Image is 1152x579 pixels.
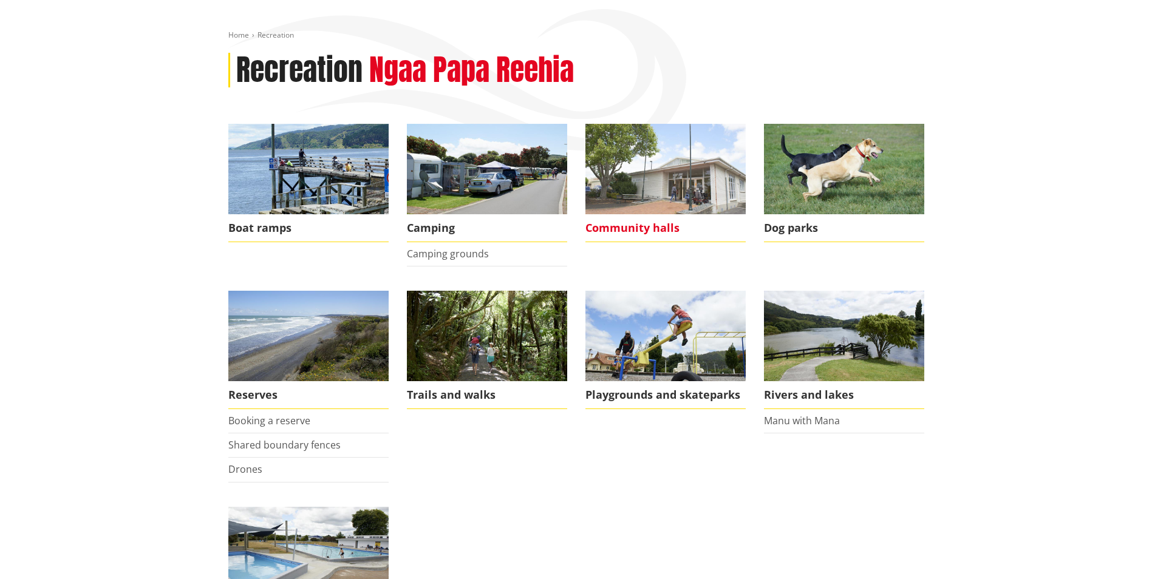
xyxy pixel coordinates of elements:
[407,124,567,242] a: camping-ground-v2 Camping
[228,124,389,242] a: Port Waikato council maintained boat ramp Boat ramps
[585,124,746,242] a: Ngaruawahia Memorial Hall Community halls
[585,381,746,409] span: Playgrounds and skateparks
[1096,528,1140,572] iframe: Messenger Launcher
[585,291,746,409] a: A family enjoying a playground in Ngaruawahia Playgrounds and skateparks
[236,53,363,88] h1: Recreation
[228,214,389,242] span: Boat ramps
[369,53,574,88] h2: Ngaa Papa Reehia
[407,381,567,409] span: Trails and walks
[228,124,389,214] img: Port Waikato boat ramp
[228,438,341,452] a: Shared boundary fences
[764,124,924,214] img: Find your local dog park
[228,30,924,41] nav: breadcrumb
[407,291,567,381] img: Bridal Veil Falls
[764,291,924,409] a: The Waikato River flowing through Ngaruawahia Rivers and lakes
[228,291,389,409] a: Port Waikato coastal reserve Reserves
[228,291,389,381] img: Port Waikato coastal reserve
[764,414,840,427] a: Manu with Mana
[764,124,924,242] a: Find your local dog park Dog parks
[585,214,746,242] span: Community halls
[228,381,389,409] span: Reserves
[407,214,567,242] span: Camping
[764,291,924,381] img: Waikato River, Ngaruawahia
[407,124,567,214] img: camping-ground-v2
[764,381,924,409] span: Rivers and lakes
[585,124,746,214] img: Ngaruawahia Memorial Hall
[257,30,294,40] span: Recreation
[407,247,489,260] a: Camping grounds
[228,414,310,427] a: Booking a reserve
[585,291,746,381] img: Playground in Ngaruawahia
[764,214,924,242] span: Dog parks
[407,291,567,409] a: Bridal Veil Falls scenic walk is located near Raglan in the Waikato Trails and walks
[228,30,249,40] a: Home
[228,462,262,476] a: Drones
